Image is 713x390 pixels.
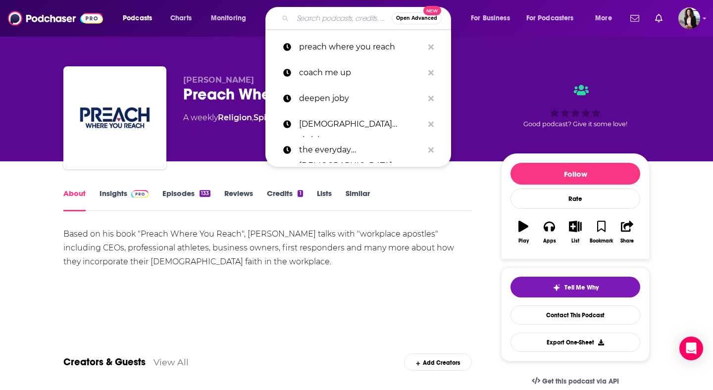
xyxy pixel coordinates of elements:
[275,7,460,30] div: Search podcasts, credits, & more...
[392,12,442,24] button: Open AdvancedNew
[471,11,510,25] span: For Business
[218,113,252,122] a: Religion
[162,189,210,211] a: Episodes133
[588,214,614,250] button: Bookmark
[299,137,423,163] p: the everyday pastor
[651,10,666,27] a: Show notifications dropdown
[299,34,423,60] p: preach where you reach
[224,189,253,211] a: Reviews
[404,353,472,371] div: Add Creators
[317,189,332,211] a: Lists
[553,284,560,292] img: tell me why sparkle
[678,7,700,29] button: Show profile menu
[265,111,451,137] a: [DEMOGRAPHIC_DATA] thriving
[63,227,472,269] div: Based on his book "Preach Where You Reach", [PERSON_NAME] talks with "workplace apostles" includi...
[63,189,86,211] a: About
[510,214,536,250] button: Play
[153,357,189,367] a: View All
[396,16,437,21] span: Open Advanced
[267,189,303,211] a: Credits1
[536,214,562,250] button: Apps
[543,238,556,244] div: Apps
[299,111,423,137] p: pastors thriving
[510,189,640,209] div: Rate
[8,9,103,28] img: Podchaser - Follow, Share and Rate Podcasts
[131,190,149,198] img: Podchaser Pro
[520,10,588,26] button: open menu
[164,10,198,26] a: Charts
[63,356,146,368] a: Creators & Guests
[679,337,703,360] div: Open Intercom Messenger
[298,190,303,197] div: 1
[510,333,640,352] button: Export One-Sheet
[265,34,451,60] a: preach where you reach
[123,11,152,25] span: Podcasts
[183,112,443,124] div: A weekly podcast
[299,86,423,111] p: deepen joby
[526,11,574,25] span: For Podcasters
[571,238,579,244] div: List
[464,10,522,26] button: open menu
[265,137,451,163] a: the everyday [DEMOGRAPHIC_DATA]
[423,6,441,15] span: New
[588,10,624,26] button: open menu
[170,11,192,25] span: Charts
[204,10,259,26] button: open menu
[510,163,640,185] button: Follow
[518,238,529,244] div: Play
[678,7,700,29] img: User Profile
[523,120,627,128] span: Good podcast? Give it some love!
[510,305,640,325] a: Contact This Podcast
[678,7,700,29] span: Logged in as ElizabethCole
[252,113,254,122] span: ,
[183,75,254,85] span: [PERSON_NAME]
[265,86,451,111] a: deepen joby
[254,113,299,122] a: Spirituality
[542,377,619,386] span: Get this podcast via API
[211,11,246,25] span: Monitoring
[501,75,650,137] div: Good podcast? Give it some love!
[293,10,392,26] input: Search podcasts, credits, & more...
[590,238,613,244] div: Bookmark
[510,277,640,297] button: tell me why sparkleTell Me Why
[200,190,210,197] div: 133
[562,214,588,250] button: List
[595,11,612,25] span: More
[116,10,165,26] button: open menu
[626,10,643,27] a: Show notifications dropdown
[614,214,640,250] button: Share
[265,60,451,86] a: coach me up
[65,68,164,167] img: Preach Where You Reach®
[346,189,370,211] a: Similar
[564,284,599,292] span: Tell Me Why
[100,189,149,211] a: InsightsPodchaser Pro
[299,60,423,86] p: coach me up
[620,238,634,244] div: Share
